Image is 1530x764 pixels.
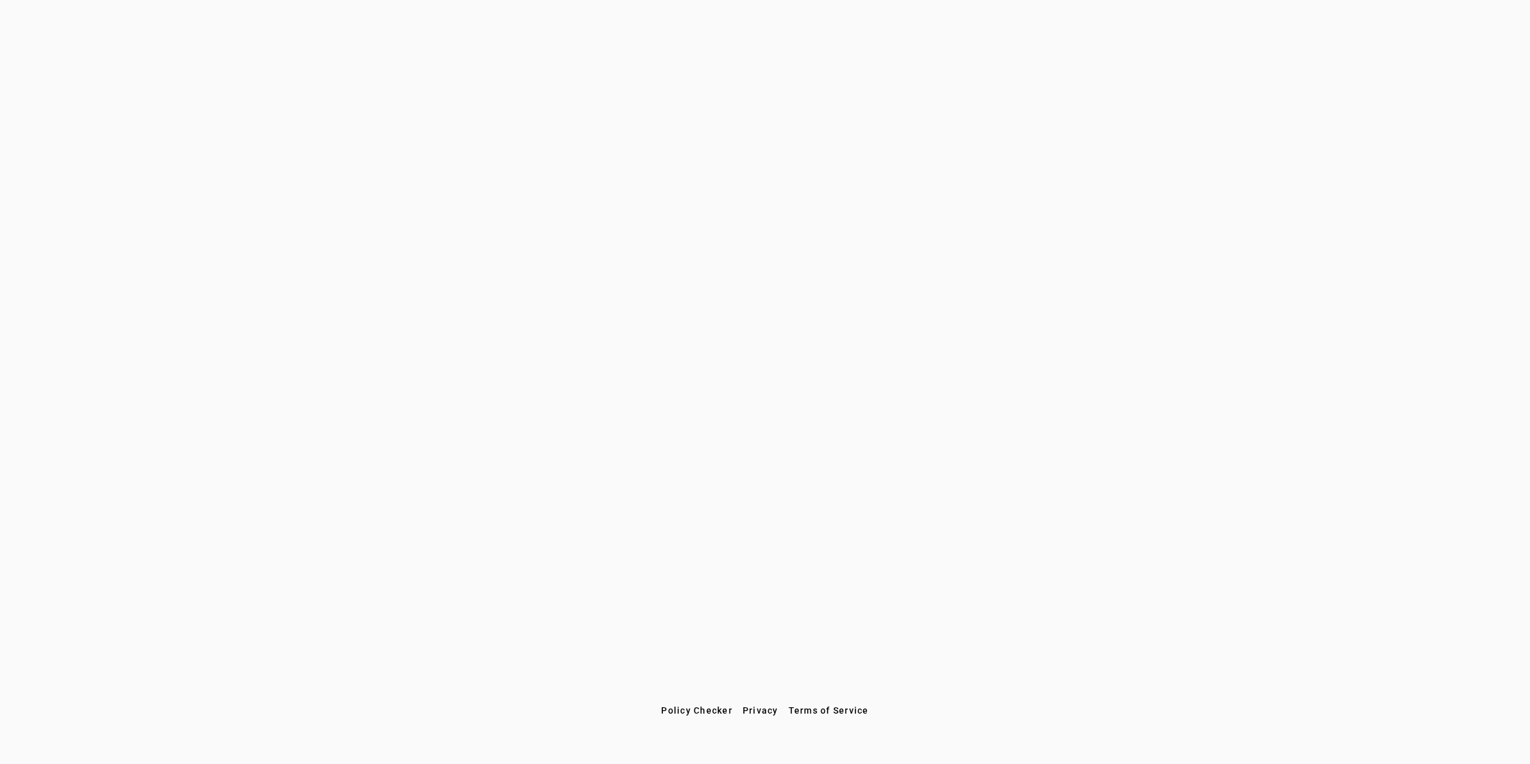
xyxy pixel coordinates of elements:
span: Terms of Service [789,705,869,716]
span: Privacy [743,705,778,716]
button: Privacy [738,699,783,722]
button: Policy Checker [656,699,738,722]
span: Policy Checker [661,705,732,716]
button: Terms of Service [783,699,874,722]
